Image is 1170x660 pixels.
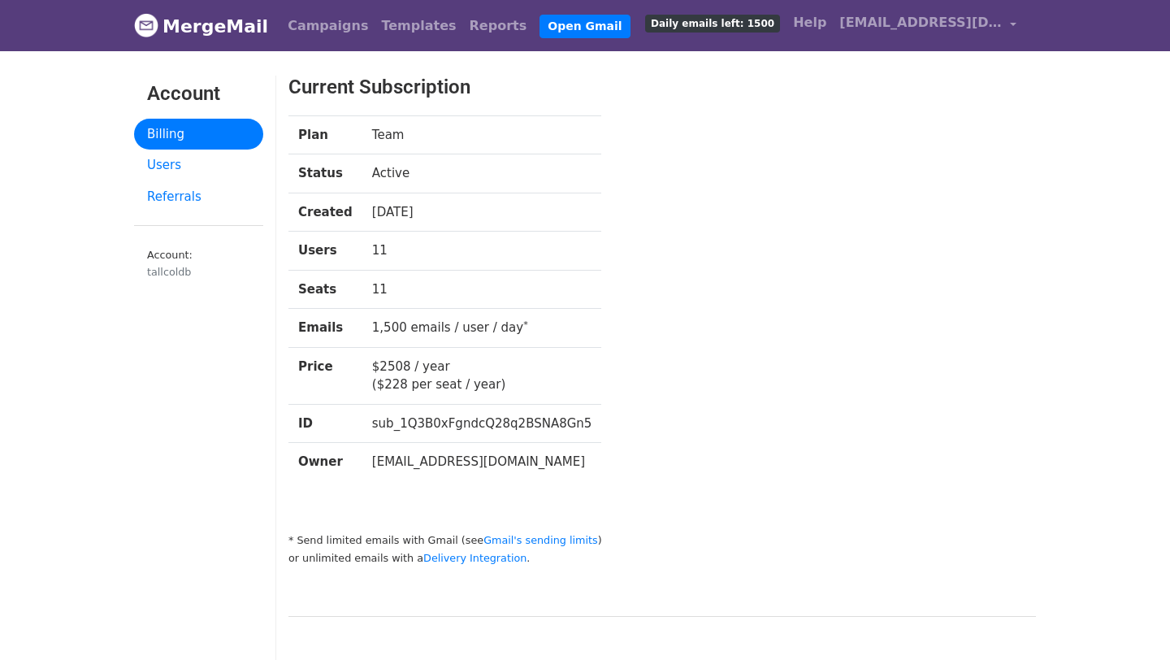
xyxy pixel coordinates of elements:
th: Price [288,347,362,404]
th: Seats [288,270,362,309]
th: Owner [288,443,362,481]
th: Emails [288,309,362,348]
th: Plan [288,115,362,154]
a: Help [786,7,833,39]
a: Referrals [134,181,263,213]
th: Created [288,193,362,232]
td: sub_1Q3B0xFgndcQ28q2BSNA8Gn5 [362,404,602,443]
a: Delivery Integration [423,552,526,564]
a: Reports [463,10,534,42]
h3: Current Subscription [288,76,972,99]
a: Users [134,150,263,181]
a: Gmail's sending limits [483,534,598,546]
span: [EMAIL_ADDRESS][DOMAIN_NAME] [839,13,1002,33]
td: 11 [362,232,602,271]
td: 11 [362,270,602,309]
span: Daily emails left: 1500 [645,15,780,33]
img: MergeMail logo [134,13,158,37]
th: Status [288,154,362,193]
th: Users [288,232,362,271]
a: Templates [375,10,462,42]
th: ID [288,404,362,443]
td: [EMAIL_ADDRESS][DOMAIN_NAME] [362,443,602,481]
a: Daily emails left: 1500 [639,7,786,39]
small: * Send limited emails with Gmail (see ) or unlimited emails with a . [288,534,602,565]
h3: Account [147,82,250,106]
a: MergeMail [134,9,268,43]
td: Active [362,154,602,193]
a: Billing [134,119,263,150]
a: Campaigns [281,10,375,42]
small: Account: [147,249,250,280]
a: Open Gmail [539,15,630,38]
a: [EMAIL_ADDRESS][DOMAIN_NAME] [833,7,1023,45]
td: Team [362,115,602,154]
td: $2508 / year ($228 per seat / year) [362,347,602,404]
td: 1,500 emails / user / day [362,309,602,348]
div: tallcoldb [147,264,250,280]
td: [DATE] [362,193,602,232]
